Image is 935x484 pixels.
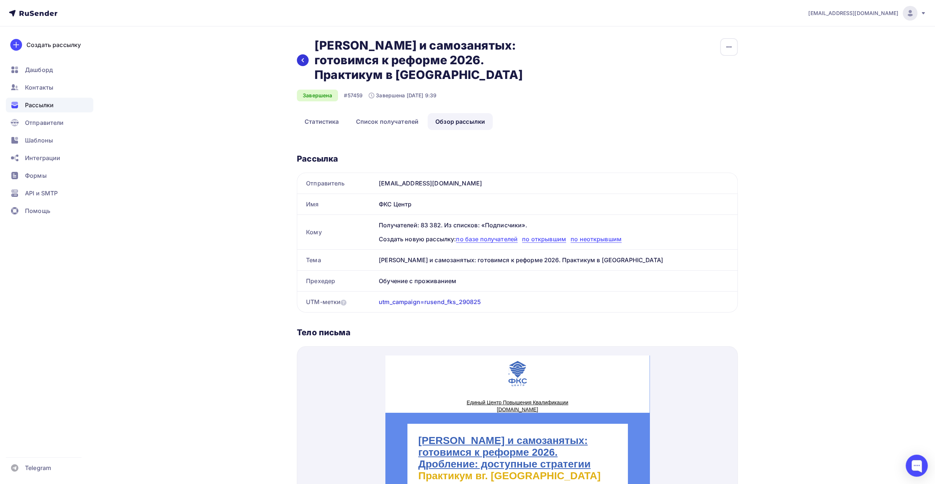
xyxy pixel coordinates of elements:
a: Обзор рассылки [428,113,493,130]
span: Формы [25,171,47,180]
div: [EMAIL_ADDRESS][DOMAIN_NAME] [376,173,737,194]
img: 5df23cdae13c654601c1.jpeg [33,175,231,292]
a: Список получателей [348,113,426,130]
img: Group_1.svg [123,6,141,31]
div: Создать новую рассылку: [379,235,729,243]
strong: Обучение с проживанием [33,160,127,168]
a: Контакты [6,80,93,95]
strong: г. [GEOGRAPHIC_DATA] [96,115,215,126]
a: Статистика [297,113,346,130]
span: Интеграции [25,153,60,162]
a: Формы [6,168,93,183]
a: Отправители [6,115,93,130]
div: #57459 [344,92,363,99]
span: [EMAIL_ADDRESS][DOMAIN_NAME] [808,10,898,17]
span: Telegram [25,463,51,472]
span: Помощь [25,206,50,215]
div: Завершена [297,90,338,101]
span: по базе получателей [456,235,518,243]
div: utm_campaign=rusend_fks_290825 [379,297,481,306]
div: Получателей: 83 382. Из списков: «Подписчики». [379,221,729,230]
div: Кому [297,215,376,249]
div: Прехедер [297,271,376,291]
li: Разберетесь в способах выявления дробления и научитесь избегать ошибок [48,364,231,385]
div: [PERSON_NAME] и самозанятых: готовимся к реформе 2026. Практикум в [GEOGRAPHIC_DATA] [376,250,737,270]
a: [PERSON_NAME] и самозанятых: готовимся к реформе 2026. Дробление: доступные стратегии [33,79,205,114]
div: Обучение с проживанием [376,271,737,291]
a: [EMAIL_ADDRESS][DOMAIN_NAME] [808,6,926,21]
li: Узнаете о новых законах и новых рисках для вашего бизнеса [48,332,231,353]
a: Шаблоны [6,133,93,148]
div: Имя [297,194,376,214]
a: [DOMAIN_NAME] [111,51,152,57]
span: Контакты [25,83,53,92]
span: Практикум в [33,115,97,126]
span: Рассылки [25,101,54,109]
span: API и SMTP [25,189,58,198]
a: Рассылки [6,98,93,112]
h2: [PERSON_NAME] и самозанятых: готовимся к реформе 2026. Практикум в [GEOGRAPHIC_DATA] [314,38,536,82]
li: Получите обзор практики налоговых проверок и судов [48,385,231,407]
strong: Какие изменения к худшему ждем с 2026 года [48,354,214,362]
span: Шаблоны [25,136,53,145]
li: Рассмотрите неочевидные стратегии для бизнеса [48,407,231,417]
a: В программе: [33,315,83,323]
div: ФКС Центр [376,194,737,214]
a: Единый Центр Повышения Квалификации [81,44,183,50]
a: 10-14 сентября 2025 года [33,138,124,147]
div: UTM-метки [306,297,346,306]
div: Завершена [DATE] 9:39 [368,92,436,99]
span: Дашборд [25,65,53,74]
div: Отправитель [297,173,376,194]
strong: , [124,138,126,147]
span: Отправители [25,118,64,127]
div: Рассылка [297,153,738,164]
strong: Гостиничный комплекс "Звездный" [33,149,164,157]
div: Тело письма [297,327,738,337]
span: по неоткрывшим [571,235,622,243]
span: по открывшим [522,235,566,243]
div: Тема [297,250,376,270]
a: Дашборд [6,62,93,77]
div: Создать рассылку [26,40,81,49]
